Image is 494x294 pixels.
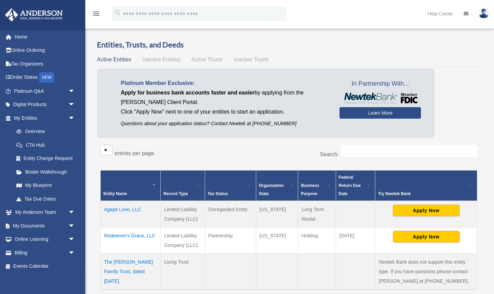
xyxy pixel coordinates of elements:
p: Click "Apply Now" next to one of your entities to start an application. [121,107,329,117]
span: Apply for business bank accounts faster and easier [121,90,255,95]
a: Online Ordering [5,44,85,57]
td: Disregarded Entity [205,201,256,227]
span: Record Type [163,191,188,196]
a: My Documentsarrow_drop_down [5,219,85,233]
a: Events Calendar [5,260,85,273]
th: Entity Name: Activate to invert sorting [101,170,161,201]
span: Active Entities [97,57,131,62]
span: arrow_drop_down [68,206,82,220]
button: Apply Now [393,231,460,242]
p: by applying from the [PERSON_NAME] Client Portal. [121,88,329,107]
td: Living Trust [161,253,205,290]
p: Platinum Member Exclusive: [121,78,329,88]
img: NewtekBankLogoSM.png [343,93,418,104]
td: The [PERSON_NAME] Family Trust, dated [DATE] [101,253,161,290]
label: entries per page [115,150,154,156]
span: Active Trusts [191,57,223,62]
a: Tax Due Dates [10,192,82,206]
td: [US_STATE] [256,227,298,253]
span: Federal Return Due Date [339,175,361,196]
td: [DATE] [336,227,375,253]
td: Agape Love, LLC [101,201,161,227]
span: arrow_drop_down [68,84,82,98]
button: Apply Now [393,205,460,216]
span: Business Purpose [301,183,319,196]
td: Holding [298,227,336,253]
span: Inactive Entities [142,57,180,62]
th: Record Type: Activate to sort [161,170,205,201]
a: Order StatusNEW [5,71,85,85]
span: Tax Status [208,191,228,196]
a: Overview [10,125,78,138]
th: Federal Return Due Date: Activate to sort [336,170,375,201]
td: Long Term Rental [298,201,336,227]
a: CTA Hub [10,138,82,152]
th: Organization State: Activate to sort [256,170,298,201]
i: search [114,9,121,17]
span: Entity Name [103,191,127,196]
p: Questions about your application status? Contact Newtek at [PHONE_NUMBER] [121,119,329,128]
th: Tax Status: Activate to sort [205,170,256,201]
span: arrow_drop_down [68,219,82,233]
a: Billingarrow_drop_down [5,246,85,260]
span: arrow_drop_down [68,233,82,247]
td: Limited Liability Company (LLC) [161,227,205,253]
td: Newtek Bank does not support this entity type. If you have questions please contact [PERSON_NAME]... [375,253,477,290]
span: Organization State [259,183,284,196]
span: arrow_drop_down [68,111,82,125]
a: Binder Walkthrough [10,165,82,179]
th: Try Newtek Bank : Activate to sort [375,170,477,201]
td: Redeemer's Grace, LLC [101,227,161,253]
a: Platinum Q&Aarrow_drop_down [5,84,85,98]
a: Learn More [339,107,421,119]
a: Digital Productsarrow_drop_down [5,98,85,112]
div: Try Newtek Bank [378,190,467,198]
th: Business Purpose: Activate to sort [298,170,336,201]
div: NEW [39,72,54,83]
span: arrow_drop_down [68,246,82,260]
span: arrow_drop_down [68,98,82,112]
span: In Partnership With... [339,78,421,89]
td: Limited Liability Company (LLC) [161,201,205,227]
h3: Entities, Trusts, and Deeds [97,40,481,50]
i: menu [92,10,100,18]
a: Home [5,30,85,44]
a: menu [92,12,100,18]
label: Search: [320,151,339,157]
img: User Pic [479,9,489,18]
img: Anderson Advisors Platinum Portal [3,8,65,21]
a: Tax Organizers [5,57,85,71]
td: Partnership [205,227,256,253]
a: Online Learningarrow_drop_down [5,233,85,246]
a: Entity Change Request [10,152,82,165]
a: My Blueprint [10,179,82,192]
a: My Entitiesarrow_drop_down [5,111,82,125]
td: [US_STATE] [256,201,298,227]
a: My Anderson Teamarrow_drop_down [5,206,85,219]
span: Inactive Trusts [234,57,269,62]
